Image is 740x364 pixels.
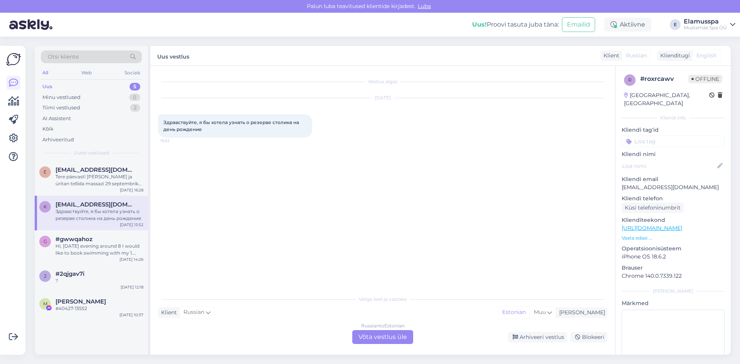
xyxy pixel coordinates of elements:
input: Lisa nimi [622,162,716,170]
button: Emailid [562,17,595,32]
span: M [43,301,47,307]
div: [DATE] 16:28 [120,187,143,193]
div: Uus [42,83,52,91]
div: Arhiveeritud [42,136,74,144]
span: Muu [534,309,546,315]
p: Vaata edasi ... [622,235,725,242]
p: Kliendi email [622,175,725,183]
div: [GEOGRAPHIC_DATA], [GEOGRAPHIC_DATA] [624,91,709,107]
div: E [670,19,681,30]
span: 15:52 [160,138,189,144]
div: Vestlus algas [158,78,607,85]
p: Brauser [622,264,725,272]
div: Elamusspa [684,18,727,25]
a: [URL][DOMAIN_NAME] [622,225,682,231]
div: 2 [130,104,140,112]
div: [DATE] 10:37 [119,312,143,318]
div: Klient [600,52,619,60]
span: Здравствуйте, я бы хотела узнать о резерве столика на день рождение [163,119,300,132]
img: Askly Logo [6,52,21,67]
span: #gwwqahoz [55,236,92,243]
div: Küsi telefoninumbrit [622,203,684,213]
b: Uus! [472,21,487,28]
div: [DATE] [158,94,607,101]
div: Proovi tasuta juba täna: [472,20,559,29]
p: Märkmed [622,299,725,307]
div: [PERSON_NAME] [622,288,725,295]
span: Marina Saar [55,298,106,305]
div: Russian to Estonian [361,322,405,329]
input: Lisa tag [622,136,725,147]
div: All [41,68,50,78]
div: Tiimi vestlused [42,104,80,112]
div: Socials [123,68,142,78]
div: [DATE] 14:26 [119,257,143,262]
div: ? [55,277,143,284]
p: iPhone OS 18.6.2 [622,253,725,261]
span: Otsi kliente [48,53,79,61]
span: English [696,52,716,60]
span: r [628,77,632,83]
div: Aktiivne [604,18,651,32]
div: Minu vestlused [42,94,81,101]
div: Klienditugi [657,52,690,60]
span: emme35@mail.ru [55,166,136,173]
p: Operatsioonisüsteem [622,245,725,253]
div: 0 [129,94,140,101]
div: Hi, [DATE] evening around 8 I would like to book swimming with my 1.[DEMOGRAPHIC_DATA] baby. Wher... [55,243,143,257]
div: [PERSON_NAME] [556,309,605,317]
div: Tere päevast! [PERSON_NAME] ja üritan tellida massazi 29 septembriks [PERSON_NAME] 14. Täidan kõi... [55,173,143,187]
div: Kliendi info [622,114,725,121]
span: Luba [415,3,433,10]
span: #2qjgav7i [55,270,84,277]
a: ElamusspaMustamäe Spa OÜ [684,18,735,31]
span: k [44,204,47,210]
div: AI Assistent [42,115,71,122]
div: [DATE] 12:18 [121,284,143,290]
div: Estonian [498,307,530,318]
div: Klient [158,309,177,317]
div: Web [80,68,93,78]
div: Здравствуйте, я бы хотела узнать о резерве столика на день рождение [55,208,143,222]
span: Uued vestlused [74,149,109,156]
div: Blokeeri [570,332,607,342]
p: Chrome 140.0.7339.122 [622,272,725,280]
div: Valige keel ja vastake [158,296,607,303]
label: Uus vestlus [157,50,189,61]
p: Kliendi telefon [622,195,725,203]
span: Russian [183,308,204,317]
div: Mustamäe Spa OÜ [684,25,727,31]
p: [EMAIL_ADDRESS][DOMAIN_NAME] [622,183,725,191]
p: Kliendi tag'id [622,126,725,134]
div: [DATE] 15:52 [120,222,143,228]
div: #40427-13552 [55,305,143,312]
span: ksu.tsybulskaya@gmail.com [55,201,136,208]
p: Klienditeekond [622,216,725,224]
span: e [44,169,47,175]
span: Offline [688,75,722,83]
span: Russian [626,52,647,60]
div: # roxrcawv [640,74,688,84]
div: Arhiveeri vestlus [508,332,567,342]
div: 5 [129,83,140,91]
div: Võta vestlus üle [352,330,413,344]
span: 2 [44,273,47,279]
span: g [44,238,47,244]
p: Kliendi nimi [622,150,725,158]
div: Kõik [42,125,54,133]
